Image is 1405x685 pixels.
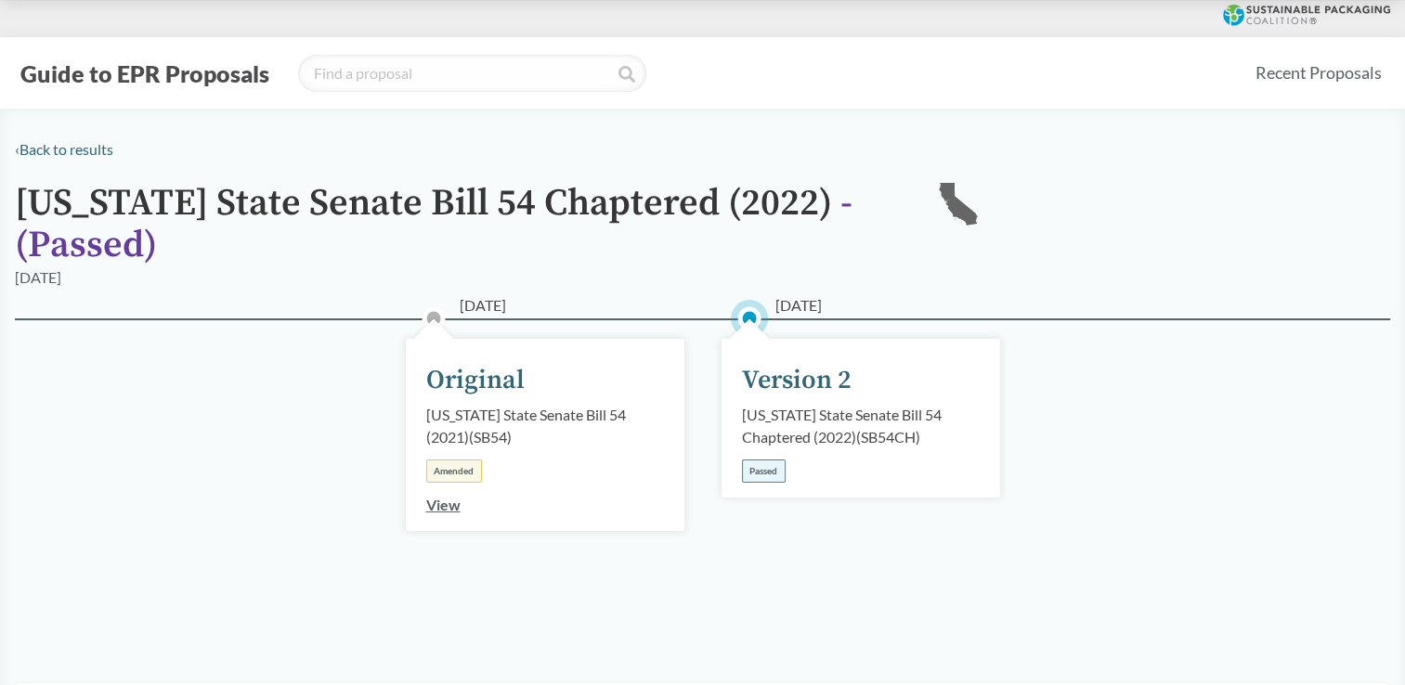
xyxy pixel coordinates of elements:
div: Version 2 [742,361,852,400]
input: Find a proposal [298,55,646,92]
a: View [426,496,461,513]
span: [DATE] [775,294,822,317]
a: Recent Proposals [1247,52,1390,94]
h1: [US_STATE] State Senate Bill 54 Chaptered (2022) [15,183,906,266]
span: - ( Passed ) [15,180,852,268]
a: ‹Back to results [15,140,113,158]
div: [DATE] [15,266,61,289]
div: [US_STATE] State Senate Bill 54 (2021) ( SB54 ) [426,404,664,448]
div: Amended [426,459,482,483]
div: [US_STATE] State Senate Bill 54 Chaptered (2022) ( SB54CH ) [742,404,980,448]
button: Guide to EPR Proposals [15,58,275,88]
span: [DATE] [460,294,506,317]
div: Original [426,361,525,400]
div: Passed [742,459,786,483]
